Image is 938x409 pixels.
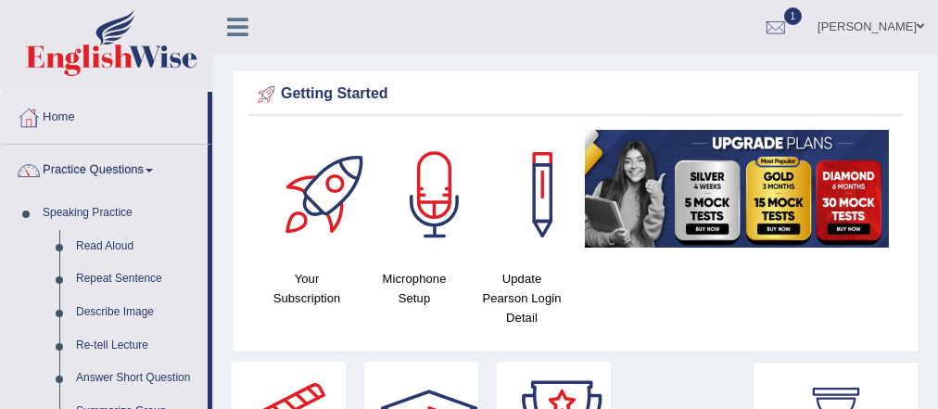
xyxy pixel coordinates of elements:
a: Read Aloud [68,230,208,263]
a: Re-tell Lecture [68,329,208,363]
a: Home [1,92,208,138]
h4: Microphone Setup [370,269,459,308]
span: 1 [784,7,803,25]
a: Answer Short Question [68,362,208,395]
h4: Update Pearson Login Detail [477,269,566,327]
a: Repeat Sentence [68,262,208,296]
a: Practice Questions [1,145,208,191]
a: Speaking Practice [34,197,208,230]
img: small5.jpg [585,130,889,248]
div: Getting Started [253,81,898,109]
a: Describe Image [68,296,208,329]
h4: Your Subscription [262,269,351,308]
